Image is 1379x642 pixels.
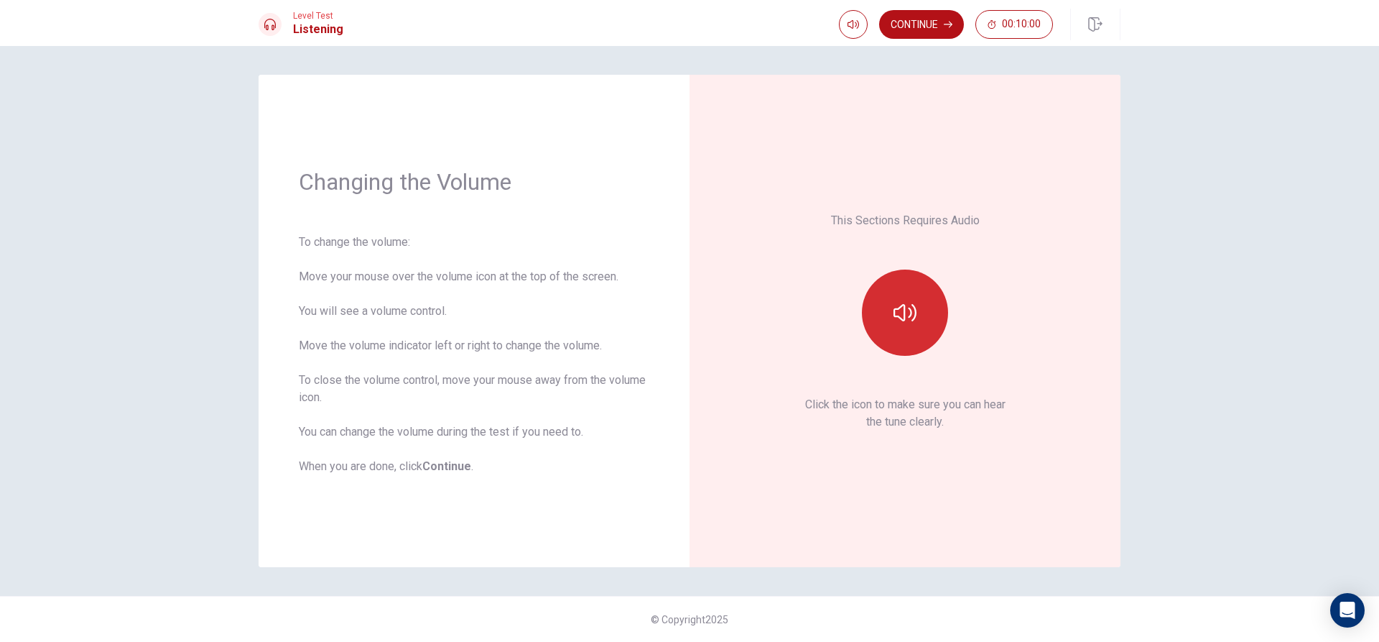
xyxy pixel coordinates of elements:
[805,396,1006,431] p: Click the icon to make sure you can hear the tune clearly.
[1002,19,1041,30] span: 00:10:00
[293,21,343,38] h1: Listening
[422,459,471,473] b: Continue
[651,614,728,625] span: © Copyright 2025
[1330,593,1365,628] div: Open Intercom Messenger
[293,11,343,21] span: Level Test
[831,212,980,229] p: This Sections Requires Audio
[879,10,964,39] button: Continue
[299,234,649,475] div: To change the volume: Move your mouse over the volume icon at the top of the screen. You will see...
[975,10,1053,39] button: 00:10:00
[299,168,649,196] h1: Changing the Volume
